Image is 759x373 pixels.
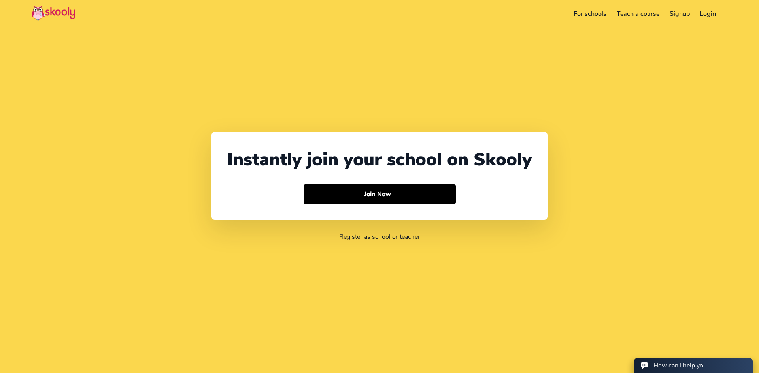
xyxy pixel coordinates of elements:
button: Join Now [304,184,456,204]
a: Login [695,7,721,20]
a: For schools [569,7,612,20]
div: Instantly join your school on Skooly [227,148,532,172]
a: Register as school or teacher [339,232,420,241]
a: Signup [665,7,695,20]
img: Skooly [32,5,75,21]
a: Teach a course [612,7,665,20]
